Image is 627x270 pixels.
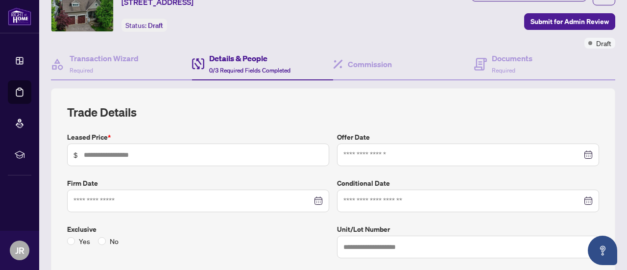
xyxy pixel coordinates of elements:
[67,224,329,235] label: Exclusive
[70,67,93,74] span: Required
[67,132,329,143] label: Leased Price
[588,236,617,265] button: Open asap
[106,236,122,246] span: No
[121,19,167,32] div: Status:
[15,244,24,257] span: JR
[492,67,515,74] span: Required
[209,67,290,74] span: 0/3 Required Fields Completed
[148,21,163,30] span: Draft
[596,38,611,49] span: Draft
[337,132,599,143] label: Offer Date
[337,178,599,189] label: Conditional Date
[524,13,615,30] button: Submit for Admin Review
[337,224,599,235] label: Unit/Lot Number
[209,52,290,64] h4: Details & People
[348,58,392,70] h4: Commission
[67,104,599,120] h2: Trade Details
[75,236,94,246] span: Yes
[67,178,329,189] label: Firm Date
[73,149,78,160] span: $
[492,52,532,64] h4: Documents
[531,14,609,29] span: Submit for Admin Review
[8,7,31,25] img: logo
[70,52,139,64] h4: Transaction Wizard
